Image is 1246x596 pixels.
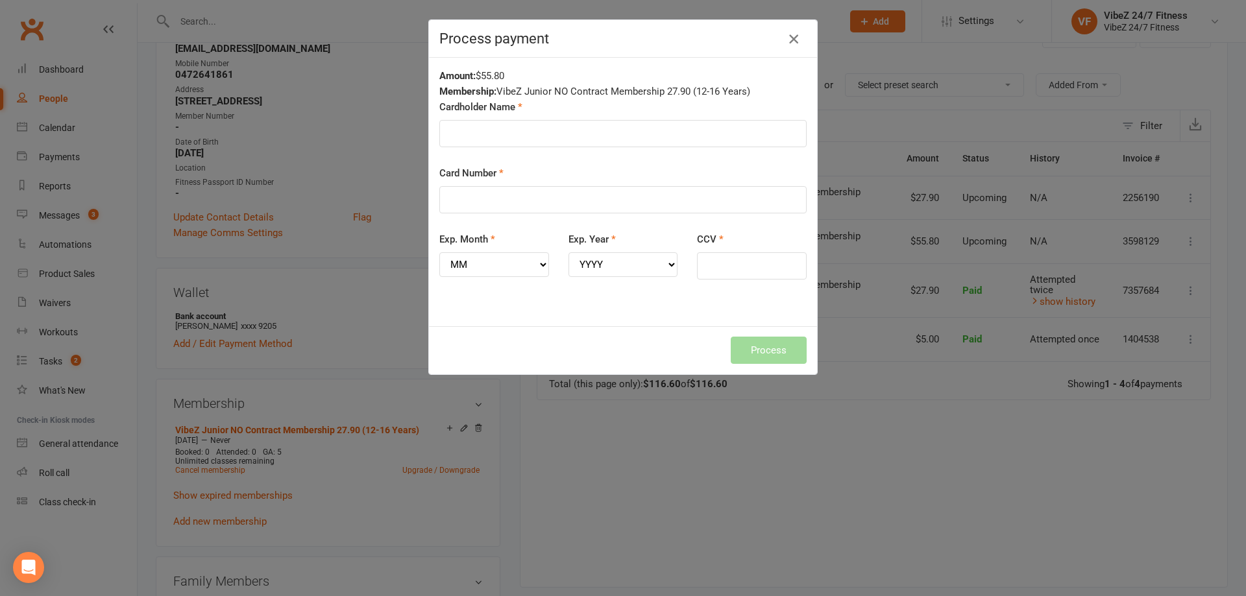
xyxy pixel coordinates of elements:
[439,70,476,82] strong: Amount:
[697,232,724,247] label: CCV
[439,84,807,99] div: VibeZ Junior NO Contract Membership 27.90 (12-16 Years)
[439,99,522,115] label: Cardholder Name
[13,552,44,583] div: Open Intercom Messenger
[439,86,496,97] strong: Membership:
[439,232,495,247] label: Exp. Month
[783,29,804,49] button: Close
[568,232,616,247] label: Exp. Year
[439,68,807,84] div: $55.80
[439,30,807,47] h4: Process payment
[439,165,504,181] label: Card Number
